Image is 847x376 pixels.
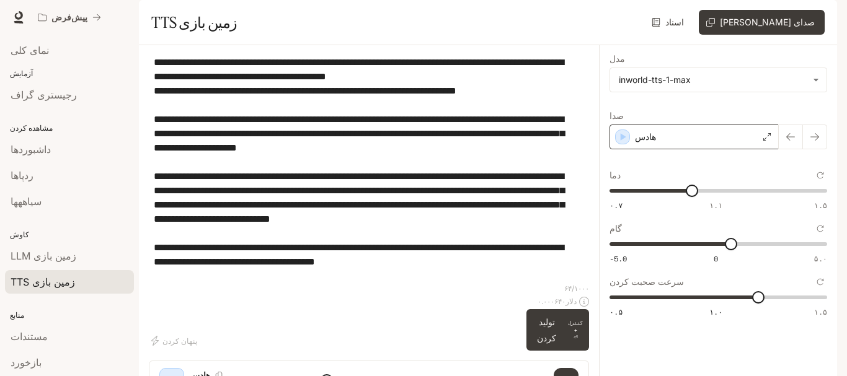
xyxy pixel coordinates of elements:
font: ۵.۰ [814,253,827,264]
font: دما [610,170,621,180]
font: 0 [714,253,718,264]
font: گام [610,223,622,234]
font: ۱.۰ [709,307,722,317]
font: ۱.۵ [814,307,827,317]
font: پنهان کردن [162,336,197,346]
button: تولید کردنکنترل +⏎ [526,309,589,351]
font: ۱.۵ [814,200,827,211]
font: زمین بازی TTS [151,13,237,32]
font: -5.0 [610,253,627,264]
button: تنظیم مجدد به حالت پیش‌فرض [814,275,827,289]
font: سرعت صحبت کردن [610,276,684,287]
font: صدای [PERSON_NAME] [720,17,815,27]
font: صدا [610,110,624,121]
a: اسناد [649,10,689,35]
button: پنهان کردن [149,331,202,351]
font: inworld-tts-1-max [619,74,691,85]
font: کنترل + [568,320,583,333]
div: inworld-tts-1-max [610,68,827,92]
button: همه فضاهای کاری [32,5,107,30]
button: صدای [PERSON_NAME] [699,10,825,35]
font: پیش‌فرض [51,12,87,22]
button: تنظیم مجدد به حالت پیش‌فرض [814,222,827,235]
font: ⏎ [574,334,578,340]
button: تنظیم مجدد به حالت پیش‌فرض [814,168,827,182]
font: ۰.۵ [610,307,623,317]
font: اسناد [665,17,684,27]
font: مدل [610,53,625,64]
font: ۱.۱ [709,200,722,211]
font: ۰.۷ [610,200,623,211]
font: تولید کردن [537,317,556,343]
font: هادس [635,131,656,142]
